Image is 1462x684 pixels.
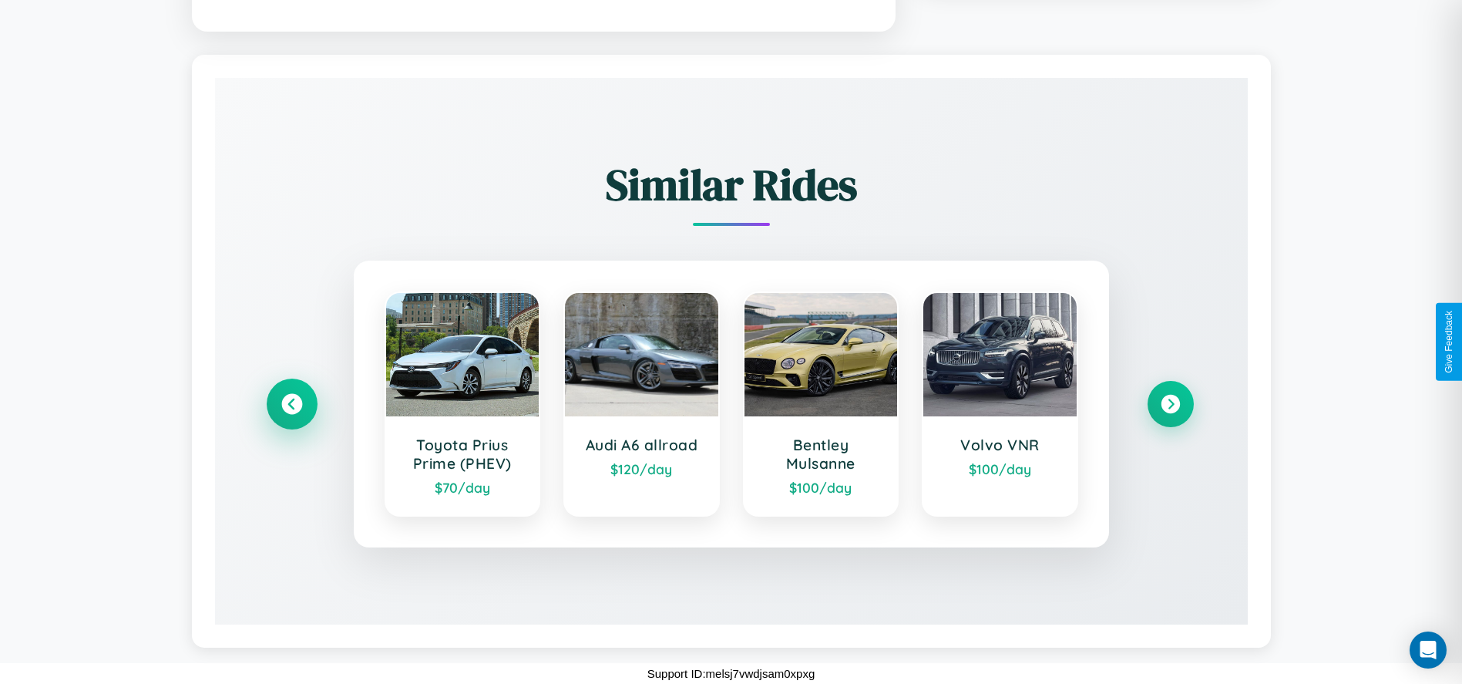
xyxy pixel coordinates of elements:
h3: Audi A6 allroad [580,436,703,454]
a: Volvo VNR$100/day [922,291,1078,517]
div: Open Intercom Messenger [1410,632,1447,669]
div: $ 70 /day [402,479,524,496]
h2: Similar Rides [269,155,1194,214]
h3: Toyota Prius Prime (PHEV) [402,436,524,473]
h3: Bentley Mulsanne [760,436,882,473]
div: $ 120 /day [580,460,703,477]
div: $ 100 /day [760,479,882,496]
p: Support ID: melsj7vwdjsam0xpxg [647,663,815,684]
div: Give Feedback [1444,311,1454,373]
a: Bentley Mulsanne$100/day [743,291,899,517]
h3: Volvo VNR [939,436,1061,454]
div: $ 100 /day [939,460,1061,477]
a: Toyota Prius Prime (PHEV)$70/day [385,291,541,517]
a: Audi A6 allroad$120/day [563,291,720,517]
